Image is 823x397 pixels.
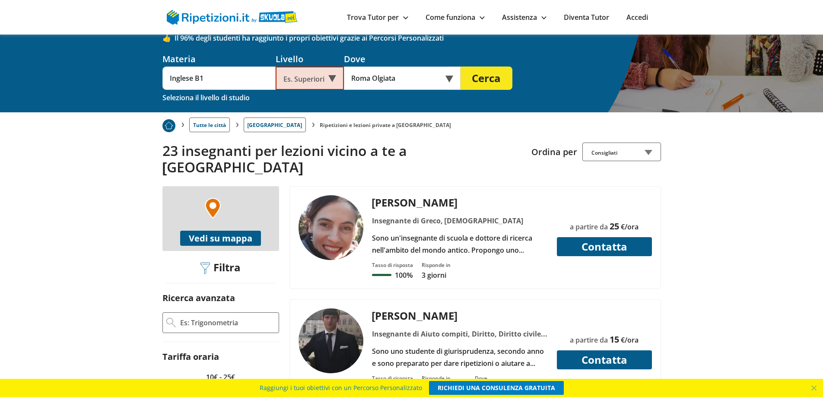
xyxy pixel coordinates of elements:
[426,13,485,22] a: Come funziona
[162,292,235,304] label: Ricerca avanzata
[175,33,661,43] span: Il 96% degli studenti ha raggiunto i propri obiettivi grazie ai Percorsi Personalizzati
[347,13,408,22] a: Trova Tutor per
[372,375,413,382] div: Tasso di risposta
[344,67,449,90] input: Es. Indirizzo o CAP
[166,318,176,327] img: Ricerca Avanzata
[626,13,648,22] a: Accedi
[422,270,451,280] p: 3 giorni
[557,237,652,256] button: Contatta
[621,222,639,232] span: €/ora
[197,261,244,275] div: Filtra
[502,13,547,22] a: Assistenza
[395,270,413,280] p: 100%
[179,316,275,329] input: Es: Trigonometria
[205,198,221,219] img: Marker
[570,222,608,232] span: a partire da
[570,335,608,345] span: a partire da
[369,328,551,340] div: Insegnante di Aiuto compiti, Diritto, Diritto civile, Geografia, Inglese, Italiano, Matematica, S...
[299,195,363,260] img: tutor a roma - Valeria
[162,67,276,90] input: Es. Matematica
[276,53,344,65] div: Livello
[369,345,551,369] div: Sono uno studente di giurisprudenza, secondo anno e sono preparato per dare ripetizioni o aiutare...
[162,112,661,132] nav: breadcrumb d-none d-tablet-block
[276,67,344,90] div: Es. Superiori
[189,118,230,132] a: Tutte le città
[162,371,279,383] p: 10€ - 25€
[475,375,557,382] div: Dove
[422,375,451,382] div: Risponde in
[429,381,564,395] a: RICHIEDI UNA CONSULENZA GRATUITA
[162,33,175,43] span: 👍
[557,350,652,369] button: Contatta
[621,335,639,345] span: €/ora
[162,53,276,65] div: Materia
[162,119,175,132] img: Piu prenotato
[461,67,512,90] button: Cerca
[564,13,609,22] a: Diventa Tutor
[344,53,461,65] div: Dove
[372,261,413,269] div: Tasso di risposta
[610,333,619,345] span: 15
[200,262,210,274] img: Filtra filtri mobile
[162,92,250,104] div: Seleziona il livello di studio
[299,308,363,373] img: tutor a Roma - Vincenzo
[180,231,261,246] button: Vedi su mappa
[162,351,219,362] label: Tariffa oraria
[162,143,525,176] h2: 23 insegnanti per lezioni vicino a te a [GEOGRAPHIC_DATA]
[610,220,619,232] span: 25
[422,261,451,269] div: Risponde in
[582,143,661,161] div: Consigliati
[167,10,298,25] img: logo Skuola.net | Ripetizioni.it
[369,215,551,227] div: Insegnante di Greco, [DEMOGRAPHIC_DATA]
[260,381,422,395] span: Raggiungi i tuoi obiettivi con un Percorso Personalizzato
[369,308,551,323] div: [PERSON_NAME]
[244,118,306,132] a: [GEOGRAPHIC_DATA]
[531,146,577,158] label: Ordina per
[167,12,298,21] a: logo Skuola.net | Ripetizioni.it
[320,121,451,129] li: Ripetizioni e lezioni private a [GEOGRAPHIC_DATA]
[369,232,551,256] div: Sono un'insegnante di scuola e dottore di ricerca nell'ambito del mondo antico. Propongo uno spor...
[369,195,551,210] div: [PERSON_NAME]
